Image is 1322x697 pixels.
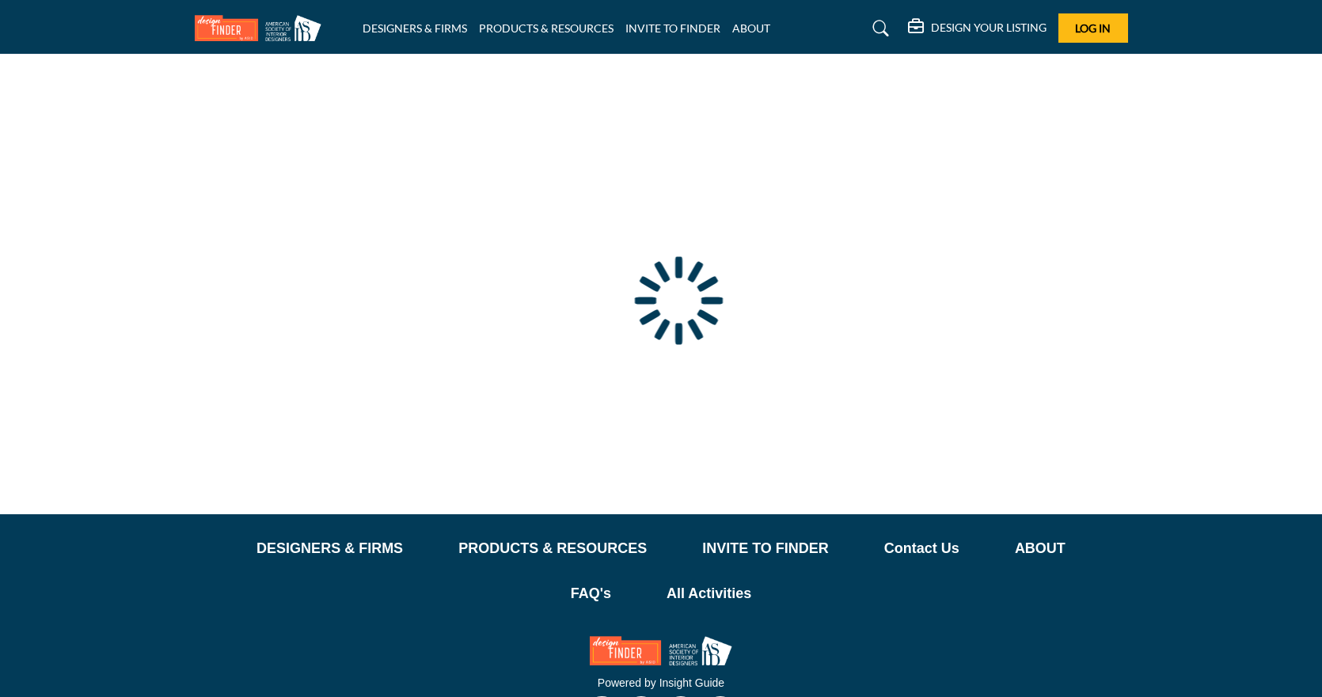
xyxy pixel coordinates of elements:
[571,583,611,604] a: FAQ's
[732,21,770,35] a: ABOUT
[884,538,959,559] a: Contact Us
[931,21,1047,35] h5: DESIGN YOUR LISTING
[479,21,614,35] a: PRODUCTS & RESOURCES
[598,676,724,689] a: Powered by Insight Guide
[256,538,403,559] a: DESIGNERS & FIRMS
[625,21,720,35] a: INVITE TO FINDER
[908,19,1047,38] div: DESIGN YOUR LISTING
[1058,13,1128,43] button: Log In
[702,538,829,559] a: INVITE TO FINDER
[1015,538,1066,559] a: ABOUT
[590,636,732,665] img: No Site Logo
[458,538,647,559] a: PRODUCTS & RESOURCES
[1075,21,1111,35] span: Log In
[195,15,329,41] img: Site Logo
[857,16,899,41] a: Search
[667,583,751,604] a: All Activities
[363,21,467,35] a: DESIGNERS & FIRMS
